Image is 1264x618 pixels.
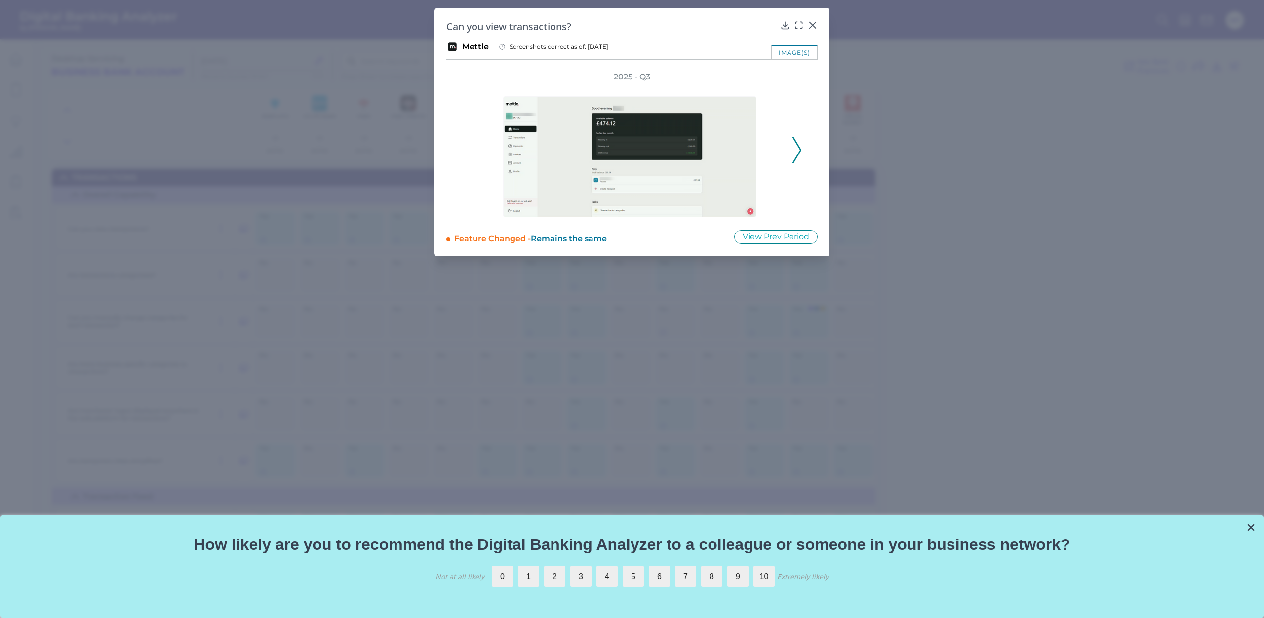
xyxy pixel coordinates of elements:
[510,43,608,51] span: Screenshots correct as of: [DATE]
[518,566,539,587] label: 1
[777,572,829,581] div: Extremely likely
[771,45,818,59] div: image(s)
[570,566,592,587] label: 3
[446,20,776,33] h2: Can you view transactions?
[649,566,670,587] label: 6
[544,566,565,587] label: 2
[614,72,650,82] h3: 2025 - Q3
[701,566,722,587] label: 8
[753,566,775,587] label: 10
[435,572,484,581] div: Not at all likely
[492,566,513,587] label: 0
[596,566,618,587] label: 4
[446,41,458,53] img: Mettle
[623,566,644,587] label: 5
[727,566,749,587] label: 9
[12,535,1252,554] p: How likely are you to recommend the Digital Banking Analyzer to a colleague or someone in your bu...
[1246,519,1256,535] button: Close
[462,41,489,52] span: Mettle
[734,230,818,244] button: View Prev Period
[531,234,607,243] span: Remains the same
[454,230,721,244] div: Feature Changed -
[675,566,696,587] label: 7
[503,96,756,217] img: 1857-Q3-2025.png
